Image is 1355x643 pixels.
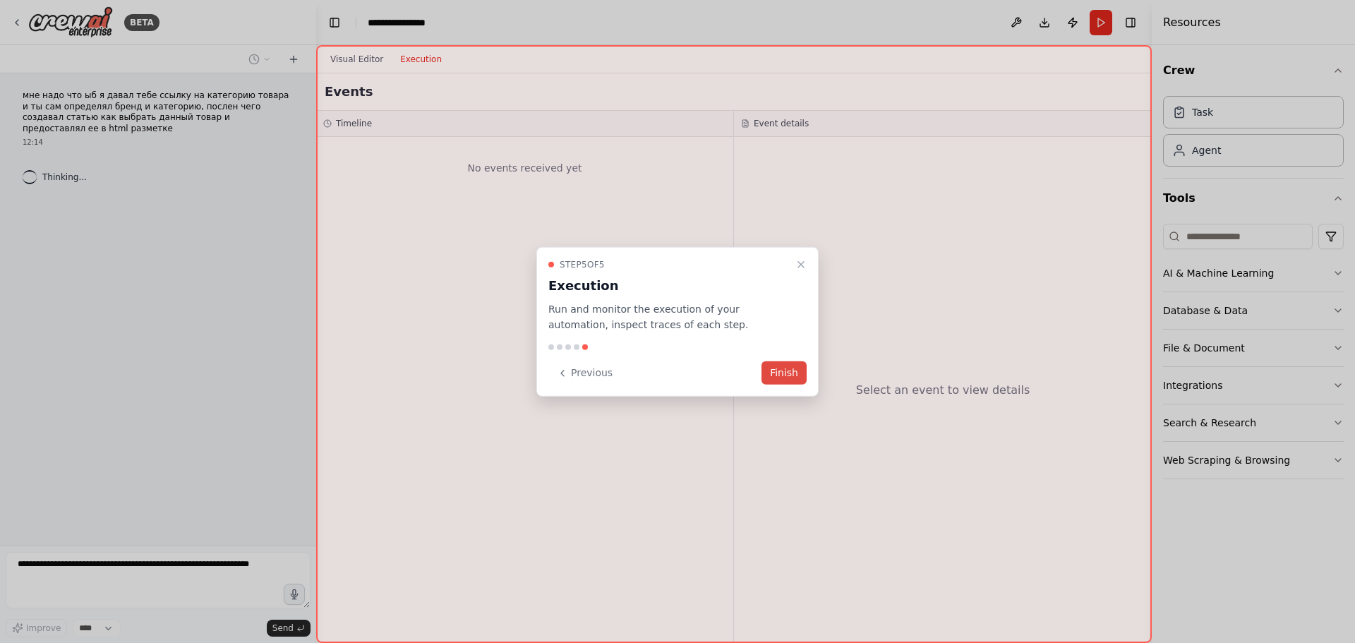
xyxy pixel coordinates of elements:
[325,13,344,32] button: Hide left sidebar
[548,301,790,333] p: Run and monitor the execution of your automation, inspect traces of each step.
[761,361,807,385] button: Finish
[548,361,621,385] button: Previous
[560,258,605,270] span: Step 5 of 5
[793,256,809,272] button: Close walkthrough
[548,275,790,295] h3: Execution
